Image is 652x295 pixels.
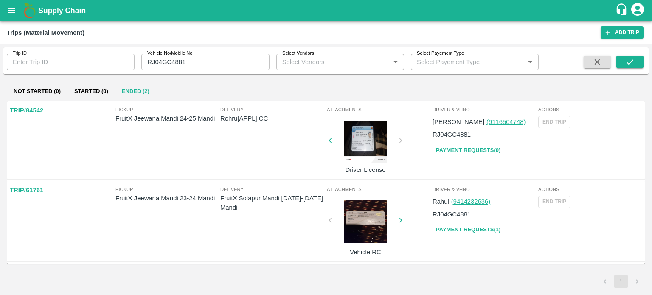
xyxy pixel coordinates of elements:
[115,185,220,193] span: Pickup
[220,114,325,123] p: Rohru[APPL] CC
[601,26,644,39] a: Add Trip
[21,2,38,19] img: logo
[433,130,471,139] p: RJ04GC4881
[282,50,314,57] label: Select Vendors
[67,81,115,101] button: Started (0)
[538,185,642,193] span: Actions
[115,114,220,123] p: FruitX Jeewana Mandi 24-25 Mandi
[433,118,484,125] span: [PERSON_NAME]
[433,143,504,158] a: Payment Requests(0)
[141,54,269,70] input: Enter Vehicle No/Mobile No
[10,107,43,114] a: TRIP/84542
[327,185,431,193] span: Attachments
[614,275,628,288] button: page 1
[279,56,388,67] input: Select Vendors
[334,165,397,174] p: Driver License
[327,106,431,113] span: Attachments
[451,198,490,205] a: (9414232636)
[2,1,21,20] button: open drawer
[147,50,192,57] label: Vehicle No/Mobile No
[525,56,536,67] button: Open
[7,27,84,38] div: Trips (Material Movement)
[390,56,401,67] button: Open
[115,81,156,101] button: Ended (2)
[334,247,397,257] p: Vehicle RC
[615,3,630,18] div: customer-support
[7,54,135,70] input: Enter Trip ID
[597,275,645,288] nav: pagination navigation
[220,185,325,193] span: Delivery
[486,118,526,125] a: (9116504748)
[115,106,220,113] span: Pickup
[538,106,642,113] span: Actions
[38,5,615,17] a: Supply Chain
[115,194,220,203] p: FruitX Jeewana Mandi 23-24 Mandi
[433,210,471,219] p: RJ04GC4881
[433,198,449,205] span: Rahul
[10,187,43,194] a: TRIP/61761
[220,194,325,213] p: FruitX Solapur Mandi [DATE]-[DATE] Mandi
[38,6,86,15] b: Supply Chain
[417,50,464,57] label: Select Payement Type
[413,56,522,67] input: Select Payement Type
[13,50,27,57] label: Trip ID
[433,185,537,193] span: Driver & VHNo
[220,106,325,113] span: Delivery
[7,81,67,101] button: Not Started (0)
[433,106,537,113] span: Driver & VHNo
[433,222,504,237] a: Payment Requests(1)
[630,2,645,20] div: account of current user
